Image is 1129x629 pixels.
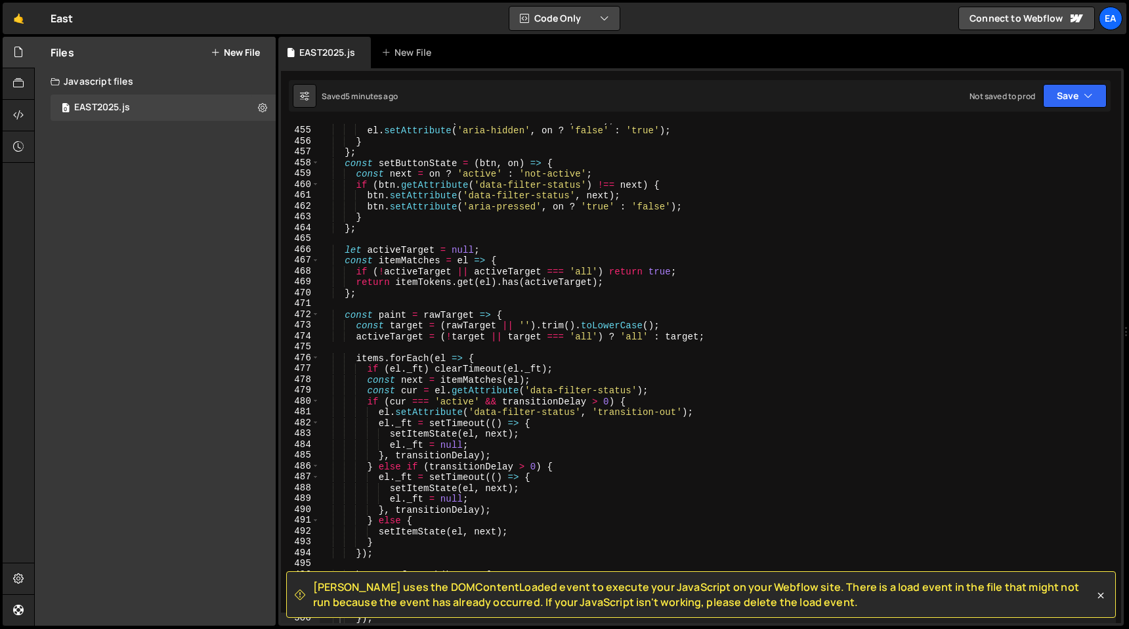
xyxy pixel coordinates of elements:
button: New File [211,47,260,58]
div: 5 minutes ago [345,91,398,102]
div: 495 [281,558,320,569]
div: 464 [281,223,320,234]
div: 479 [281,385,320,396]
div: 490 [281,504,320,515]
div: 488 [281,483,320,494]
div: 475 [281,341,320,353]
div: 16599/45142.js [51,95,276,121]
span: 0 [62,104,70,114]
div: 468 [281,266,320,277]
div: 486 [281,461,320,472]
div: East [51,11,74,26]
div: 487 [281,471,320,483]
div: 500 [281,613,320,624]
div: 489 [281,493,320,504]
div: Javascript files [35,68,276,95]
div: 458 [281,158,320,169]
div: 469 [281,276,320,288]
div: 497 [281,580,320,591]
div: 461 [281,190,320,201]
button: Code Only [509,7,620,30]
div: 459 [281,168,320,179]
div: 457 [281,146,320,158]
a: 🤙 [3,3,35,34]
div: New File [381,46,437,59]
div: 499 [281,601,320,613]
div: 482 [281,418,320,429]
span: [PERSON_NAME] uses the DOMContentLoaded event to execute your JavaScript on your Webflow site. Th... [313,580,1094,609]
div: 478 [281,374,320,385]
div: 467 [281,255,320,266]
a: Ea [1099,7,1122,30]
div: 481 [281,406,320,418]
div: 474 [281,331,320,342]
button: Save [1043,84,1107,108]
div: 473 [281,320,320,331]
div: 471 [281,298,320,309]
div: 493 [281,536,320,548]
div: 460 [281,179,320,190]
div: 480 [281,396,320,407]
div: 496 [281,569,320,580]
div: 477 [281,363,320,374]
div: 455 [281,125,320,136]
div: 494 [281,548,320,559]
div: 476 [281,353,320,364]
div: Not saved to prod [969,91,1035,102]
div: 498 [281,591,320,602]
div: 465 [281,233,320,244]
h2: Files [51,45,74,60]
div: 491 [281,515,320,526]
div: 456 [281,136,320,147]
div: 470 [281,288,320,299]
div: 492 [281,526,320,537]
div: 466 [281,244,320,255]
div: 472 [281,309,320,320]
div: EAST2025.js [299,46,355,59]
div: 462 [281,201,320,212]
div: 463 [281,211,320,223]
div: 485 [281,450,320,461]
a: Connect to Webflow [958,7,1095,30]
div: 484 [281,439,320,450]
div: EAST2025.js [74,102,130,114]
div: 483 [281,428,320,439]
div: Saved [322,91,398,102]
